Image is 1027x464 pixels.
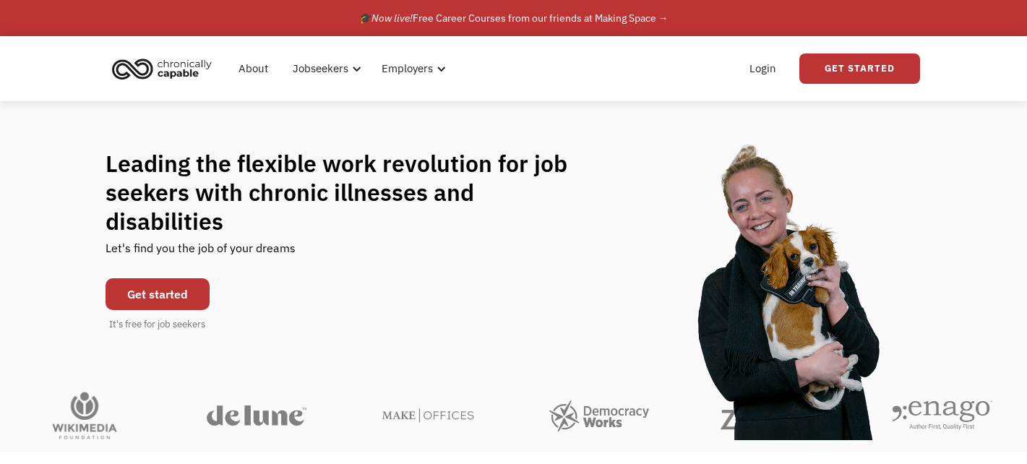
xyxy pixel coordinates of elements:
div: Employers [382,60,433,77]
div: Employers [373,46,450,92]
em: Now live! [371,12,413,25]
a: Login [741,46,785,92]
h1: Leading the flexible work revolution for job seekers with chronic illnesses and disabilities [106,149,596,236]
img: Chronically Capable logo [108,53,216,85]
a: home [108,53,223,85]
div: Jobseekers [293,60,348,77]
div: Jobseekers [284,46,366,92]
div: 🎓 Free Career Courses from our friends at Making Space → [359,9,669,27]
a: About [230,46,277,92]
a: Get started [106,278,210,310]
a: Get Started [799,53,920,84]
div: Let's find you the job of your dreams [106,236,296,271]
div: It's free for job seekers [109,317,205,332]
